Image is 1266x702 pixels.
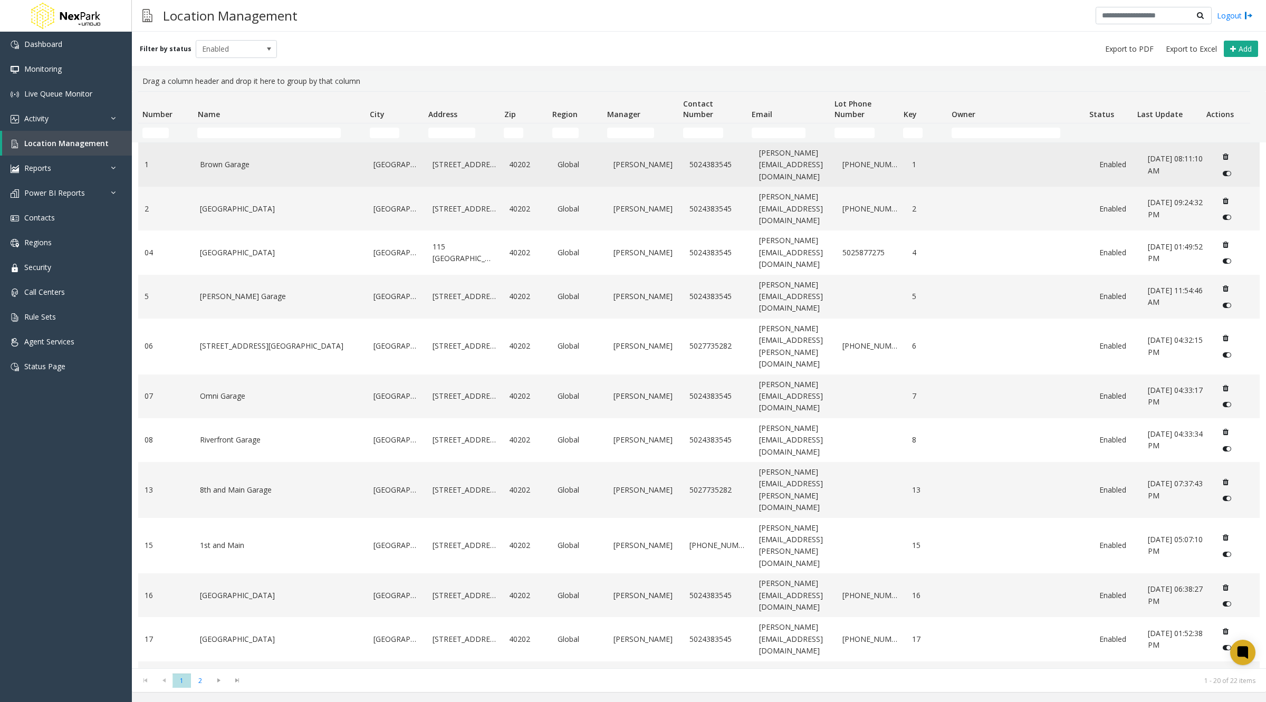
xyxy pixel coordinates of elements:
img: 'icon' [11,165,19,173]
button: Disable [1217,396,1237,413]
a: [PERSON_NAME][EMAIL_ADDRESS][DOMAIN_NAME] [759,279,830,314]
span: [DATE] 04:33:17 PM [1148,385,1203,407]
a: [PERSON_NAME][EMAIL_ADDRESS][DOMAIN_NAME] [759,422,830,458]
a: 5024383545 [689,633,746,645]
a: [PHONE_NUMBER] [842,590,899,601]
span: Location Management [24,138,109,148]
span: [DATE] 06:38:27 PM [1148,584,1203,605]
a: [GEOGRAPHIC_DATA] [373,434,420,446]
td: Number Filter [138,123,193,142]
td: Zip Filter [500,123,548,142]
a: 4 [912,247,948,258]
a: Enabled [1099,340,1135,352]
a: [GEOGRAPHIC_DATA] [373,633,420,645]
a: [PERSON_NAME] Garage [200,291,361,302]
button: Disable [1217,440,1237,457]
span: [DATE] 07:37:43 PM [1148,478,1203,500]
button: Delete [1217,330,1234,347]
a: Global [558,159,600,170]
input: Contact Number Filter [683,128,723,138]
a: 15 [912,540,948,551]
a: [DATE] 04:32:15 PM [1148,334,1205,358]
a: [PERSON_NAME][EMAIL_ADDRESS][DOMAIN_NAME] [759,235,830,270]
a: 40202 [509,590,545,601]
a: 5024383545 [689,203,746,215]
a: 1 [912,159,948,170]
a: [PHONE_NUMBER] [842,203,899,215]
a: [GEOGRAPHIC_DATA] [373,540,420,551]
a: [PERSON_NAME][EMAIL_ADDRESS][DOMAIN_NAME] [759,147,830,182]
a: 06 [145,340,187,352]
a: 13 [145,484,187,496]
span: Dashboard [24,39,62,49]
a: [PERSON_NAME] [613,159,677,170]
a: 2 [145,203,187,215]
td: Address Filter [424,123,500,142]
img: 'icon' [11,65,19,74]
a: [GEOGRAPHIC_DATA] [373,247,420,258]
a: 07 [145,390,187,402]
a: 5024383545 [689,434,746,446]
button: Delete [1217,529,1234,546]
span: Status Page [24,361,65,371]
img: 'icon' [11,90,19,99]
a: Logout [1217,10,1253,21]
a: [GEOGRAPHIC_DATA] [200,203,361,215]
span: Go to the last page [230,676,244,685]
span: Call Centers [24,287,65,297]
button: Export to Excel [1162,42,1221,56]
kendo-pager-info: 1 - 20 of 22 items [253,676,1255,685]
a: [GEOGRAPHIC_DATA] [373,590,420,601]
a: 08 [145,434,187,446]
img: pageIcon [142,3,152,28]
td: Status Filter [1085,123,1133,142]
span: Owner [952,109,975,119]
a: Global [558,291,600,302]
a: 17 [912,633,948,645]
a: [PERSON_NAME] [613,540,677,551]
th: Status [1085,92,1133,123]
a: [PERSON_NAME][EMAIL_ADDRESS][DOMAIN_NAME] [759,578,830,613]
td: Region Filter [548,123,603,142]
td: Lot Phone Number Filter [830,123,899,142]
button: Disable [1217,209,1237,226]
a: [PERSON_NAME][EMAIL_ADDRESS][PERSON_NAME][DOMAIN_NAME] [759,323,830,370]
button: Export to PDF [1101,42,1158,56]
img: 'icon' [11,239,19,247]
a: Enabled [1099,159,1135,170]
a: 40202 [509,340,545,352]
span: [DATE] 09:24:32 PM [1148,197,1203,219]
a: [STREET_ADDRESS] [433,434,496,446]
span: Enabled [196,41,261,57]
a: 16 [145,590,187,601]
a: [GEOGRAPHIC_DATA] [373,203,420,215]
img: 'icon' [11,41,19,49]
div: Drag a column header and drop it here to group by that column [138,71,1260,91]
span: [DATE] 11:54:46 AM [1148,285,1203,307]
a: 40202 [509,633,545,645]
img: 'icon' [11,214,19,223]
a: Riverfront Garage [200,434,361,446]
button: Delete [1217,579,1234,595]
a: [STREET_ADDRESS] [433,540,496,551]
img: 'icon' [11,264,19,272]
a: Enabled [1099,247,1135,258]
a: 7 [912,390,948,402]
a: [DATE] 01:49:52 PM [1148,241,1205,265]
a: [DATE] 04:33:34 PM [1148,428,1205,452]
a: Brown Garage [200,159,361,170]
span: Address [428,109,457,119]
a: 5024383545 [689,247,746,258]
a: [GEOGRAPHIC_DATA] [200,247,361,258]
a: [PERSON_NAME] [613,484,677,496]
a: [STREET_ADDRESS] [433,291,496,302]
a: [DATE] 11:54:46 AM [1148,285,1205,309]
a: 6 [912,340,948,352]
a: [GEOGRAPHIC_DATA] [373,291,420,302]
span: Rule Sets [24,312,56,322]
img: 'icon' [11,338,19,347]
a: [STREET_ADDRESS] [433,203,496,215]
a: [PERSON_NAME] [613,590,677,601]
a: [DATE] 08:11:10 AM [1148,153,1205,177]
span: Contact Number [683,99,713,119]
